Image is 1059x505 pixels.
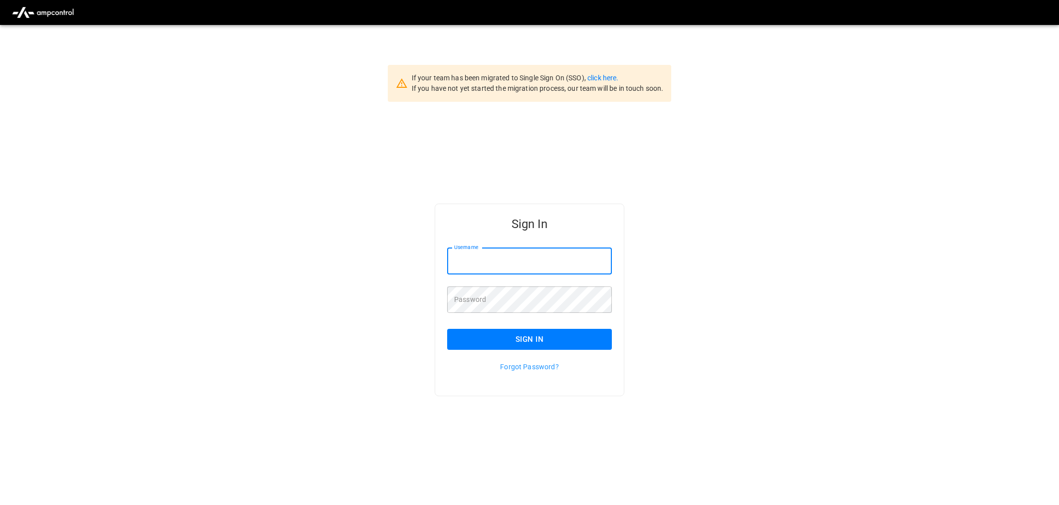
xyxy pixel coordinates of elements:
[412,74,587,82] span: If your team has been migrated to Single Sign On (SSO),
[587,74,618,82] a: click here.
[412,84,664,92] span: If you have not yet started the migration process, our team will be in touch soon.
[447,216,612,232] h5: Sign In
[447,362,612,372] p: Forgot Password?
[8,3,78,22] img: ampcontrol.io logo
[447,329,612,350] button: Sign In
[454,244,478,252] label: Username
